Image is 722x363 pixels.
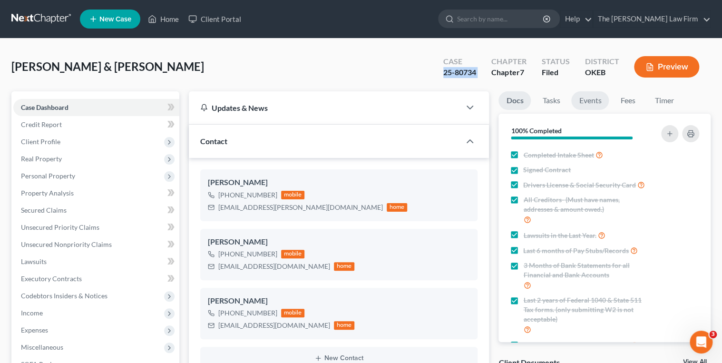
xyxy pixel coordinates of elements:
[709,331,717,338] span: 3
[21,223,99,231] span: Unsecured Priority Claims
[457,10,544,28] input: Search by name...
[281,250,305,258] div: mobile
[13,253,179,270] a: Lawsuits
[613,91,643,110] a: Fees
[13,99,179,116] a: Case Dashboard
[218,203,383,212] div: [EMAIL_ADDRESS][PERSON_NAME][DOMAIN_NAME]
[21,292,107,300] span: Codebtors Insiders & Notices
[491,67,526,78] div: Chapter
[491,56,526,67] div: Chapter
[99,16,131,23] span: New Case
[523,165,571,175] span: Signed Contract
[523,150,594,160] span: Completed Intake Sheet
[585,67,619,78] div: OKEB
[13,185,179,202] a: Property Analysis
[523,246,629,255] span: Last 6 months of Pay Stubs/Records
[519,68,524,77] span: 7
[334,262,355,271] div: home
[218,262,330,271] div: [EMAIL_ADDRESS][DOMAIN_NAME]
[21,240,112,248] span: Unsecured Nonpriority Claims
[218,249,277,259] div: [PHONE_NUMBER]
[21,326,48,334] span: Expenses
[184,10,245,28] a: Client Portal
[535,91,567,110] a: Tasks
[21,172,75,180] span: Personal Property
[21,275,82,283] span: Executory Contracts
[21,103,68,111] span: Case Dashboard
[523,195,649,214] span: All Creditors- (Must have names, addresses & amount owed.)
[690,331,712,353] iframe: Intercom live chat
[511,127,561,135] strong: 100% Completed
[218,321,330,330] div: [EMAIL_ADDRESS][DOMAIN_NAME]
[21,257,47,265] span: Lawsuits
[218,190,277,200] div: [PHONE_NUMBER]
[208,295,470,307] div: [PERSON_NAME]
[13,219,179,236] a: Unsecured Priority Claims
[523,231,596,240] span: Lawsuits in the Last Year.
[571,91,609,110] a: Events
[281,191,305,199] div: mobile
[647,91,681,110] a: Timer
[523,295,649,324] span: Last 2 years of Federal 1040 & State 511 Tax forms. (only submitting W2 is not acceptable)
[21,343,63,351] span: Miscellaneous
[208,177,470,188] div: [PERSON_NAME]
[208,236,470,248] div: [PERSON_NAME]
[541,56,569,67] div: Status
[218,308,277,318] div: [PHONE_NUMBER]
[541,67,569,78] div: Filed
[21,155,62,163] span: Real Property
[21,120,62,128] span: Credit Report
[498,91,531,110] a: Docs
[208,354,470,362] button: New Contact
[13,202,179,219] a: Secured Claims
[11,59,204,73] span: [PERSON_NAME] & [PERSON_NAME]
[143,10,184,28] a: Home
[523,180,636,190] span: Drivers License & Social Security Card
[21,309,43,317] span: Income
[13,270,179,287] a: Executory Contracts
[200,103,449,113] div: Updates & News
[523,341,629,350] span: Real Property Deeds and Mortgages
[443,67,476,78] div: 25-80734
[334,321,355,330] div: home
[443,56,476,67] div: Case
[21,206,67,214] span: Secured Claims
[21,189,74,197] span: Property Analysis
[13,236,179,253] a: Unsecured Nonpriority Claims
[585,56,619,67] div: District
[593,10,710,28] a: The [PERSON_NAME] Law Firm
[13,116,179,133] a: Credit Report
[634,56,699,78] button: Preview
[387,203,408,212] div: home
[21,137,60,146] span: Client Profile
[281,309,305,317] div: mobile
[200,137,227,146] span: Contact
[560,10,592,28] a: Help
[523,261,649,280] span: 3 Months of Bank Statements for all Financial and Bank Accounts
